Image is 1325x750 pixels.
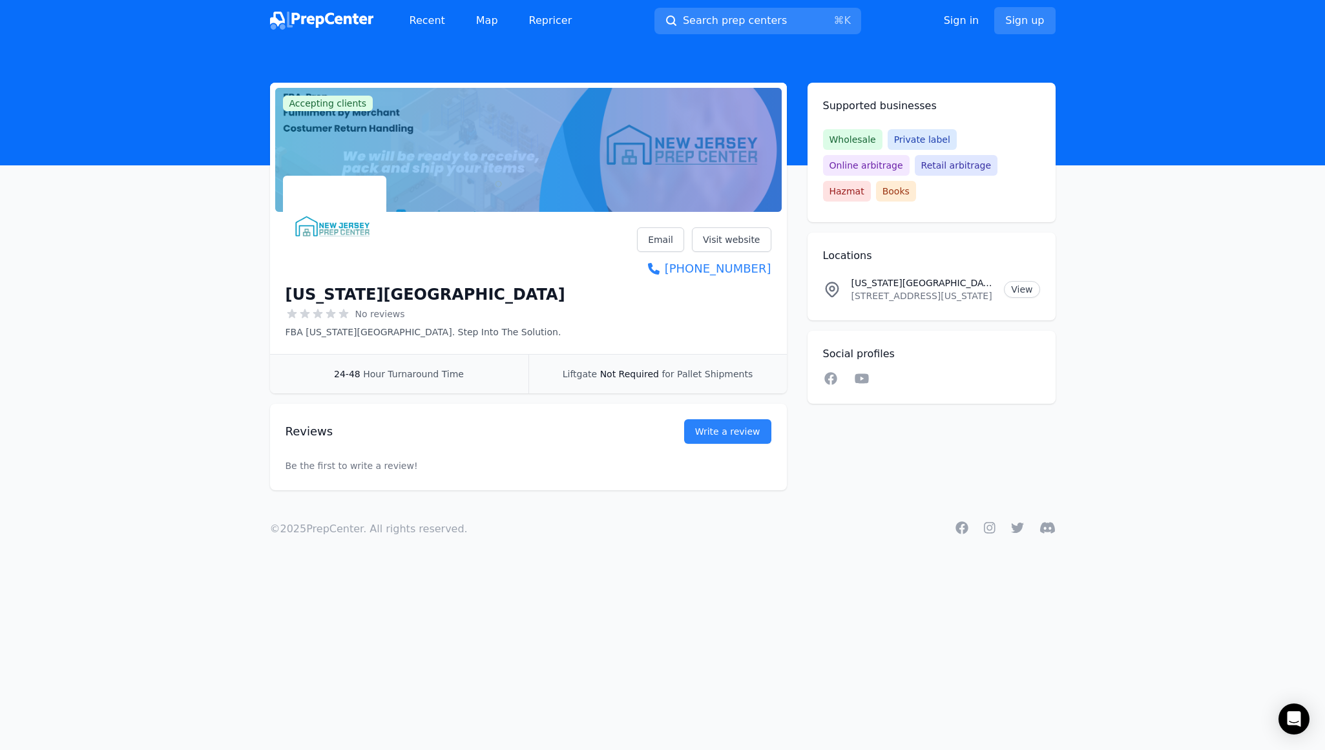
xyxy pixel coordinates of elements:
[286,433,771,498] p: Be the first to write a review!
[684,419,771,444] a: Write a review
[270,12,373,30] img: PrepCenter
[399,8,455,34] a: Recent
[286,284,565,305] h1: [US_STATE][GEOGRAPHIC_DATA]
[654,8,861,34] button: Search prep centers⌘K
[692,227,771,252] a: Visit website
[823,129,882,150] span: Wholesale
[363,369,464,379] span: Hour Turnaround Time
[833,14,844,26] kbd: ⌘
[851,276,994,289] p: [US_STATE][GEOGRAPHIC_DATA] Location
[994,7,1055,34] a: Sign up
[270,521,468,537] p: © 2025 PrepCenter. All rights reserved.
[355,307,405,320] span: No reviews
[637,260,771,278] a: [PHONE_NUMBER]
[915,155,997,176] span: Retail arbitrage
[662,369,753,379] span: for Pallet Shipments
[823,98,1040,114] h2: Supported businesses
[823,181,871,202] span: Hazmat
[1004,281,1039,298] a: View
[876,181,916,202] span: Books
[683,13,787,28] span: Search prep centers
[823,155,910,176] span: Online arbitrage
[1278,703,1309,734] div: Open Intercom Messenger
[283,96,373,111] span: Accepting clients
[823,346,1040,362] h2: Social profiles
[286,326,565,339] p: FBA [US_STATE][GEOGRAPHIC_DATA]. Step Into The Solution.
[519,8,583,34] a: Repricer
[286,422,643,441] h2: Reviews
[563,369,597,379] span: Liftgate
[286,178,384,276] img: New Jersey Prep Center
[600,369,659,379] span: Not Required
[637,227,684,252] a: Email
[466,8,508,34] a: Map
[334,369,360,379] span: 24-48
[823,248,1040,264] h2: Locations
[888,129,957,150] span: Private label
[844,14,851,26] kbd: K
[944,13,979,28] a: Sign in
[851,289,994,302] p: [STREET_ADDRESS][US_STATE]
